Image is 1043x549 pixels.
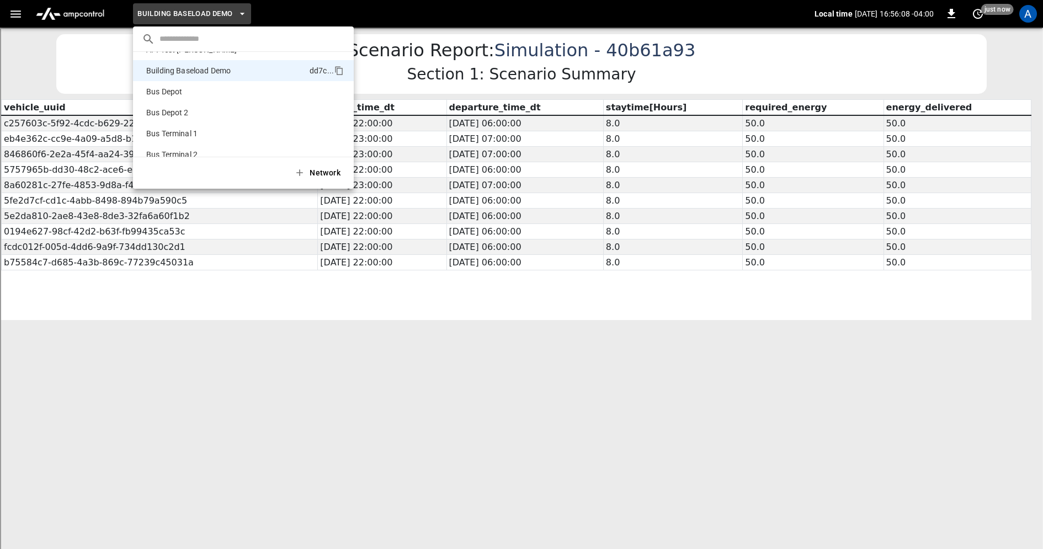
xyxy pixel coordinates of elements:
td: 50.0 [882,118,1030,133]
td: 50.0 [742,210,882,226]
td: 8.0 [602,195,741,210]
td: 8.0 [602,133,741,148]
h2: Scenario Report: [347,11,493,32]
td: [DATE] 06:00:00 [445,87,602,103]
p: Bus Depot [142,86,310,97]
td: 50.0 [742,195,882,210]
th: vehicle_uuid [1,71,317,87]
td: [DATE] 22:00:00 [317,195,445,210]
td: 50.0 [742,179,882,195]
td: [DATE] 22:00:00 [317,226,445,241]
td: [DATE] 06:00:00 [445,210,602,226]
div: copy [333,64,345,77]
h2: Simulation - 40b61a93 [493,11,694,32]
th: staytime[Hours] [602,71,741,87]
td: 8.0 [602,226,741,241]
p: Bus Depot 2 [142,107,309,118]
td: 50.0 [882,164,1030,179]
td: eb4e362c-cc9e-4a09-a5d8-b16ff6df5cdf [1,102,317,118]
td: 8.0 [602,102,741,118]
th: required_energy [742,71,882,87]
td: 50.0 [882,148,1030,164]
td: [DATE] 06:00:00 [445,179,602,195]
td: 5fe2d7cf-cd1c-4abb-8498-894b79a590c5 [1,164,317,179]
td: 8.0 [602,164,741,179]
td: 8.0 [602,210,741,226]
td: [DATE] 22:00:00 [317,179,445,195]
td: 50.0 [882,133,1030,148]
td: [DATE] 06:00:00 [445,226,602,241]
td: 50.0 [882,210,1030,226]
td: 50.0 [742,226,882,241]
th: departure_time_dt [445,71,602,87]
td: 50.0 [882,226,1030,241]
td: 8.0 [602,148,741,164]
td: [DATE] 06:00:00 [445,133,602,148]
td: 50.0 [742,148,882,164]
td: 50.0 [742,133,882,148]
button: Network [288,162,349,184]
td: 8.0 [602,179,741,195]
td: [DATE] 23:00:00 [317,102,445,118]
td: [DATE] 07:00:00 [445,148,602,164]
td: [DATE] 06:00:00 [445,164,602,179]
td: [DATE] 23:00:00 [317,148,445,164]
td: 50.0 [742,164,882,179]
td: c257603c-5f92-4cdc-b629-22f1d5eaeed2 [1,87,317,103]
td: [DATE] 22:00:00 [317,210,445,226]
td: 8.0 [602,118,741,133]
td: 50.0 [742,87,882,103]
td: [DATE] 07:00:00 [445,102,602,118]
td: fcdc012f-005d-4dd6-9a9f-734dd130c2d1 [1,210,317,226]
td: [DATE] 22:00:00 [317,87,445,103]
td: 50.0 [882,87,1030,103]
td: [DATE] 07:00:00 [445,118,602,133]
td: 50.0 [882,195,1030,210]
td: [DATE] 22:00:00 [317,164,445,179]
td: [DATE] 23:00:00 [317,118,445,133]
td: 50.0 [742,102,882,118]
td: 8a60281c-27fe-4853-9d8a-f422d1fb6a27 [1,148,317,164]
td: 50.0 [742,118,882,133]
td: [DATE] 06:00:00 [445,195,602,210]
td: [DATE] 22:00:00 [317,133,445,148]
td: 5e2da810-2ae8-43e8-8de3-32fa6a60f1b2 [1,179,317,195]
th: energy_delivered [882,71,1030,87]
td: 846860f6-2e2a-45f4-aa24-398a98e769bc [1,118,317,133]
p: Building Baseload Demo [142,65,310,76]
td: 0194e627-98cf-42d2-b63f-fb99435ca53c [1,195,317,210]
td: 50.0 [882,179,1030,195]
td: 5757965b-dd30-48c2-ace6-e52bbedf9ffd [1,133,317,148]
th: arrival_time_dt [317,71,445,87]
td: b75584c7-d685-4a3b-869c-77239c45031a [1,226,317,241]
td: 8.0 [602,87,741,103]
p: Bus Terminal 2 [142,149,310,160]
h3: Section 1: Scenario Summary [406,36,635,55]
p: Bus Terminal 1 [142,128,309,139]
td: 50.0 [882,102,1030,118]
